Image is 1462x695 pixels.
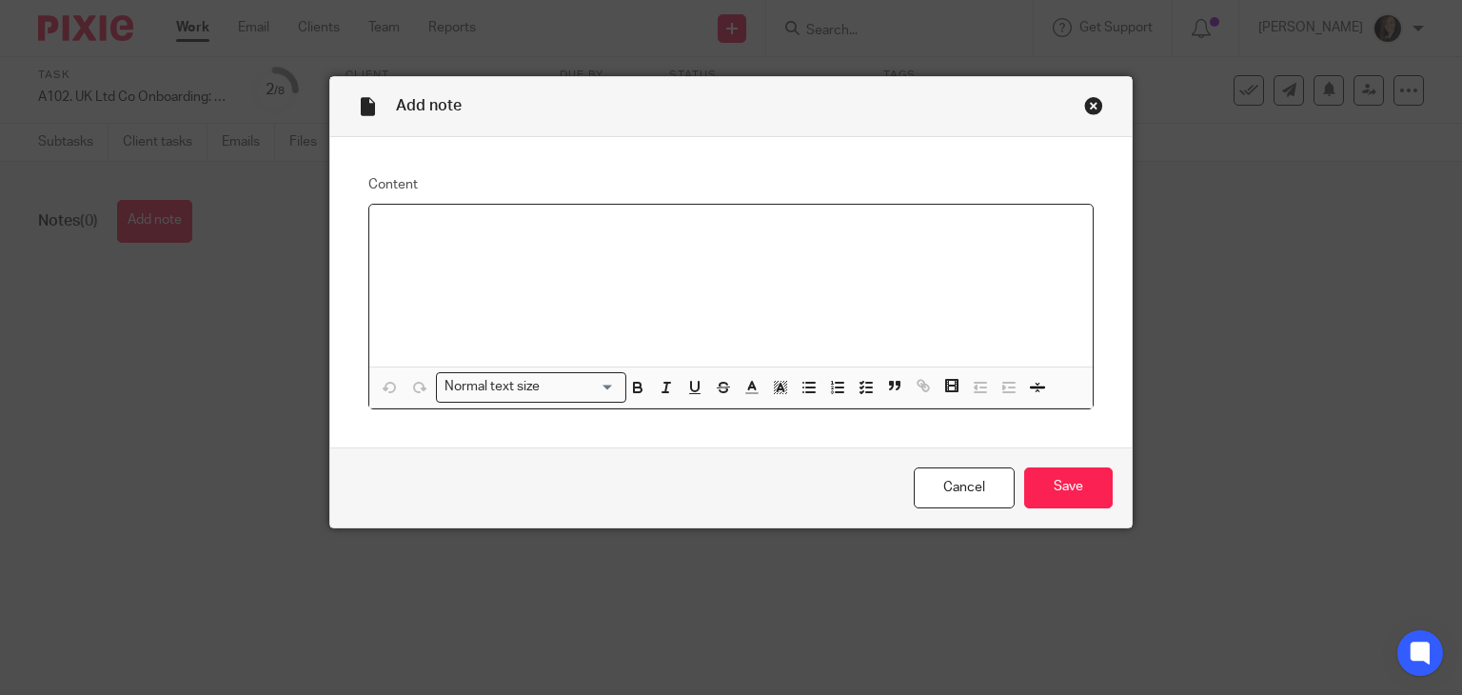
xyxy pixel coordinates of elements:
input: Save [1024,467,1113,508]
span: Normal text size [441,377,544,397]
input: Search for option [546,377,615,397]
a: Cancel [914,467,1015,508]
div: Search for option [436,372,626,402]
span: Add note [396,98,462,113]
label: Content [368,175,1095,194]
div: Close this dialog window [1084,96,1103,115]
